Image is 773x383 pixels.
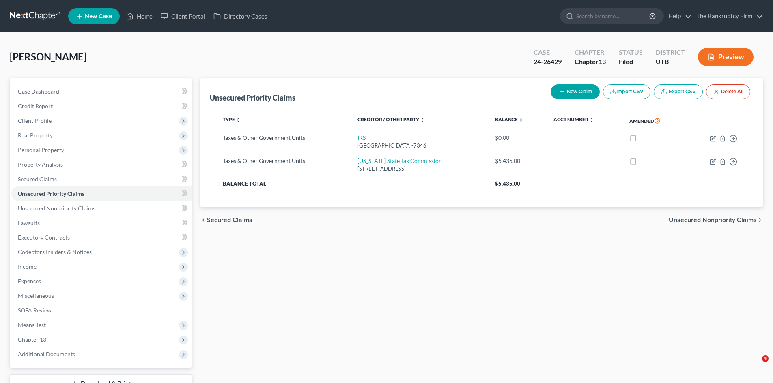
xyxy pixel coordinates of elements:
span: Means Test [18,321,46,328]
div: Status [619,48,643,57]
a: Case Dashboard [11,84,192,99]
a: Unsecured Nonpriority Claims [11,201,192,216]
i: chevron_left [200,217,207,223]
div: $5,435.00 [495,157,540,165]
i: chevron_right [757,217,763,223]
button: chevron_left Secured Claims [200,217,252,223]
a: SOFA Review [11,303,192,318]
div: UTB [656,57,685,66]
a: Home [122,9,157,24]
a: Property Analysis [11,157,192,172]
span: Expenses [18,278,41,285]
button: Preview [698,48,754,66]
button: Import CSV [603,84,650,99]
span: Secured Claims [207,217,252,223]
span: Unsecured Priority Claims [18,190,84,197]
span: [PERSON_NAME] [10,51,86,62]
a: Secured Claims [11,172,192,186]
span: Real Property [18,132,53,139]
i: unfold_more [519,118,523,122]
span: $5,435.00 [495,180,520,187]
span: Secured Claims [18,175,57,182]
span: SOFA Review [18,307,52,314]
a: Creditor / Other Party unfold_more [357,116,425,122]
div: Chapter [575,48,606,57]
a: Balance unfold_more [495,116,523,122]
input: Search by name... [576,9,650,24]
span: Personal Property [18,146,64,153]
span: Income [18,263,37,270]
a: Export CSV [654,84,703,99]
i: unfold_more [589,118,594,122]
div: Filed [619,57,643,66]
a: Client Portal [157,9,209,24]
span: Unsecured Nonpriority Claims [18,205,95,212]
a: Unsecured Priority Claims [11,186,192,201]
div: Taxes & Other Government Units [223,157,345,165]
span: Chapter 13 [18,336,46,343]
span: Executory Contracts [18,234,70,241]
a: Credit Report [11,99,192,113]
a: [US_STATE] State Tax Commission [357,157,442,164]
span: Additional Documents [18,351,75,357]
div: Case [534,48,562,57]
i: unfold_more [420,118,425,122]
a: Type unfold_more [223,116,241,122]
div: Unsecured Priority Claims [210,93,295,103]
a: IRS [357,134,366,141]
div: Taxes & Other Government Units [223,134,345,142]
th: Balance Total [216,176,489,191]
a: Acct Number unfold_more [553,116,594,122]
div: District [656,48,685,57]
div: [STREET_ADDRESS] [357,165,482,173]
div: Chapter [575,57,606,66]
button: Unsecured Nonpriority Claims chevron_right [669,217,763,223]
a: Directory Cases [209,9,271,24]
span: Case Dashboard [18,88,59,95]
a: Lawsuits [11,216,192,230]
span: Credit Report [18,103,53,109]
div: $0.00 [495,134,540,142]
a: Executory Contracts [11,230,192,245]
span: New Case [85,13,112,19]
a: The Bankruptcy Firm [692,9,763,24]
span: 4 [762,355,769,362]
div: 24-26429 [534,57,562,66]
span: Codebtors Insiders & Notices [18,248,92,255]
div: [GEOGRAPHIC_DATA]-7346 [357,142,482,150]
th: Amended [623,111,685,130]
span: Lawsuits [18,219,40,226]
span: Client Profile [18,117,52,124]
iframe: Intercom live chat [745,355,765,375]
i: unfold_more [236,118,241,122]
span: Property Analysis [18,161,63,168]
span: 13 [599,58,606,65]
button: Delete All [706,84,750,99]
a: Help [664,9,691,24]
button: New Claim [551,84,600,99]
span: Miscellaneous [18,292,54,299]
span: Unsecured Nonpriority Claims [669,217,757,223]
